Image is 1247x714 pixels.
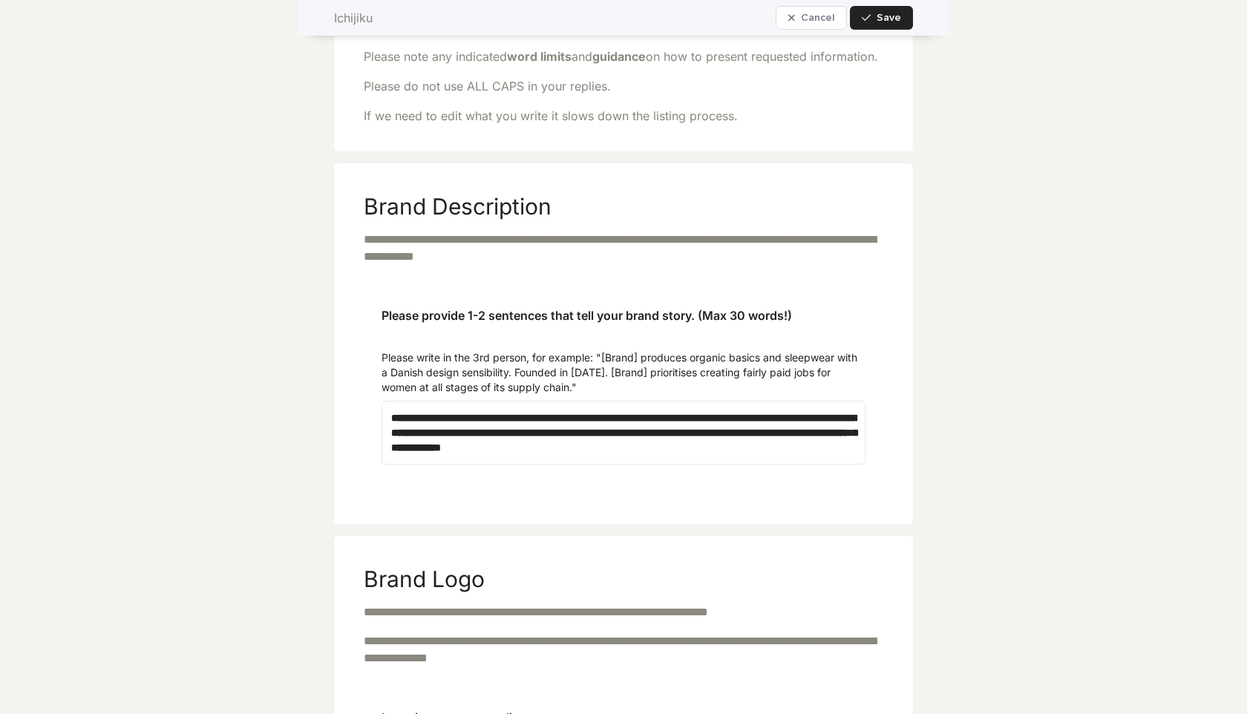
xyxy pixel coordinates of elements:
strong: guidance [592,49,646,64]
p: Please note any indicated and on how to present requested information. [364,48,883,65]
h2: Ichijiku [334,9,373,27]
button: Save [850,6,913,30]
h2: Brand Description [364,193,552,220]
p: Please do not use ALL CAPS in your replies. [364,77,883,95]
h2: Brand Logo [364,566,485,592]
p: If we need to edit what you write it slows down the listing process. [364,107,883,125]
span: Please provide 1-2 sentences that tell your brand story. (Max 30 words!) [382,307,792,344]
strong: word limits [507,49,572,64]
span: Save [877,13,901,23]
p: Please write in the 3rd person, for example: "[Brand] produces organic basics and sleepwear with ... [382,350,865,395]
button: Cancel [776,6,847,30]
span: Cancel [801,13,834,23]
